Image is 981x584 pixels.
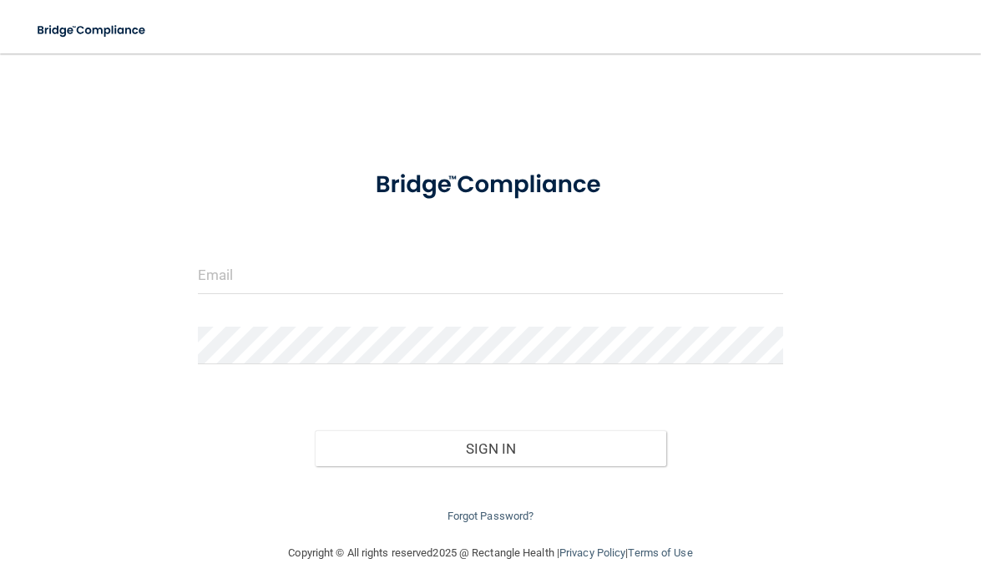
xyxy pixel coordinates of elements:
div: Copyright © All rights reserved 2025 @ Rectangle Health | | [186,526,796,580]
a: Terms of Use [628,546,692,559]
img: bridge_compliance_login_screen.278c3ca4.svg [351,154,630,216]
a: Privacy Policy [559,546,625,559]
button: Sign In [315,430,665,467]
a: Forgot Password? [448,510,534,522]
img: bridge_compliance_login_screen.278c3ca4.svg [25,13,159,48]
input: Email [198,256,783,294]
